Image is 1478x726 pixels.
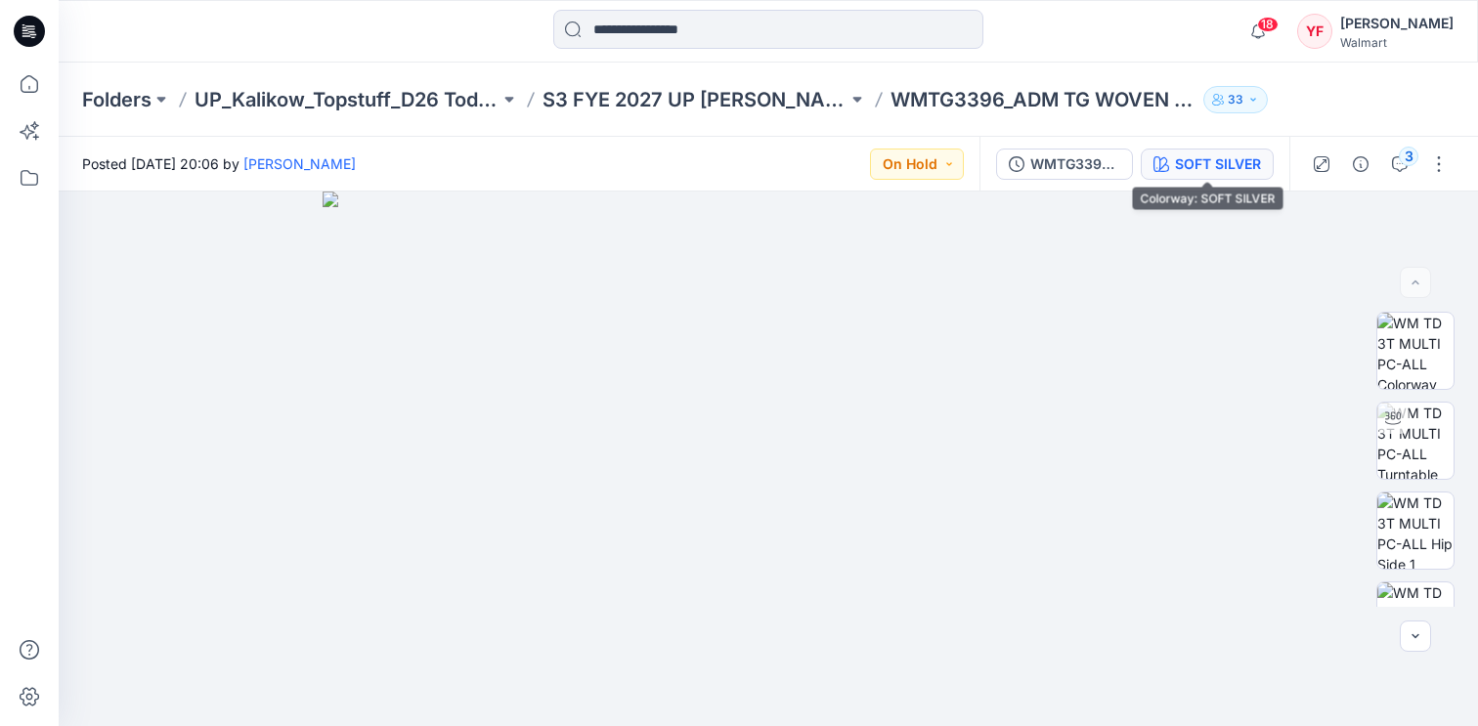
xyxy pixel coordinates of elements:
[195,86,500,113] a: UP_Kalikow_Topstuff_D26 Toddler Girls_Dresses & Sets
[1203,86,1268,113] button: 33
[1340,35,1454,50] div: Walmart
[891,86,1195,113] p: WMTG3396_ADM TG WOVEN DRESS W.BOW TIER SEAM
[1030,153,1120,175] div: WMTG3396_ADM TG WOVEN DRESS w. BOW 9.25
[1175,153,1261,175] div: SOFT SILVER
[1377,492,1454,569] img: WM TD 3T MULTI PC-ALL Hip Side 1
[243,155,356,172] a: [PERSON_NAME]
[82,86,152,113] a: Folders
[1384,149,1415,180] button: 3
[1257,17,1279,32] span: 18
[1228,89,1243,110] p: 33
[1340,12,1454,35] div: [PERSON_NAME]
[323,192,1214,726] img: eyJhbGciOiJIUzI1NiIsImtpZCI6IjAiLCJzbHQiOiJzZXMiLCJ0eXAiOiJKV1QifQ.eyJkYXRhIjp7InR5cGUiOiJzdG9yYW...
[996,149,1133,180] button: WMTG3396_ADM TG WOVEN DRESS w. BOW 9.25
[82,153,356,174] span: Posted [DATE] 20:06 by
[1377,313,1454,389] img: WM TD 3T MULTI PC-ALL Colorway wo Avatar
[1297,14,1332,49] div: YF
[1141,149,1274,180] button: SOFT SILVER
[1345,149,1376,180] button: Details
[1377,403,1454,479] img: WM TD 3T MULTI PC-ALL Turntable with Avatar
[1377,582,1454,659] img: WM TD 3T MULTI PC-ALL Front wo Avatar
[1399,147,1418,166] div: 3
[543,86,848,113] a: S3 FYE 2027 UP [PERSON_NAME]/Topstuff D26 Toddler Girl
